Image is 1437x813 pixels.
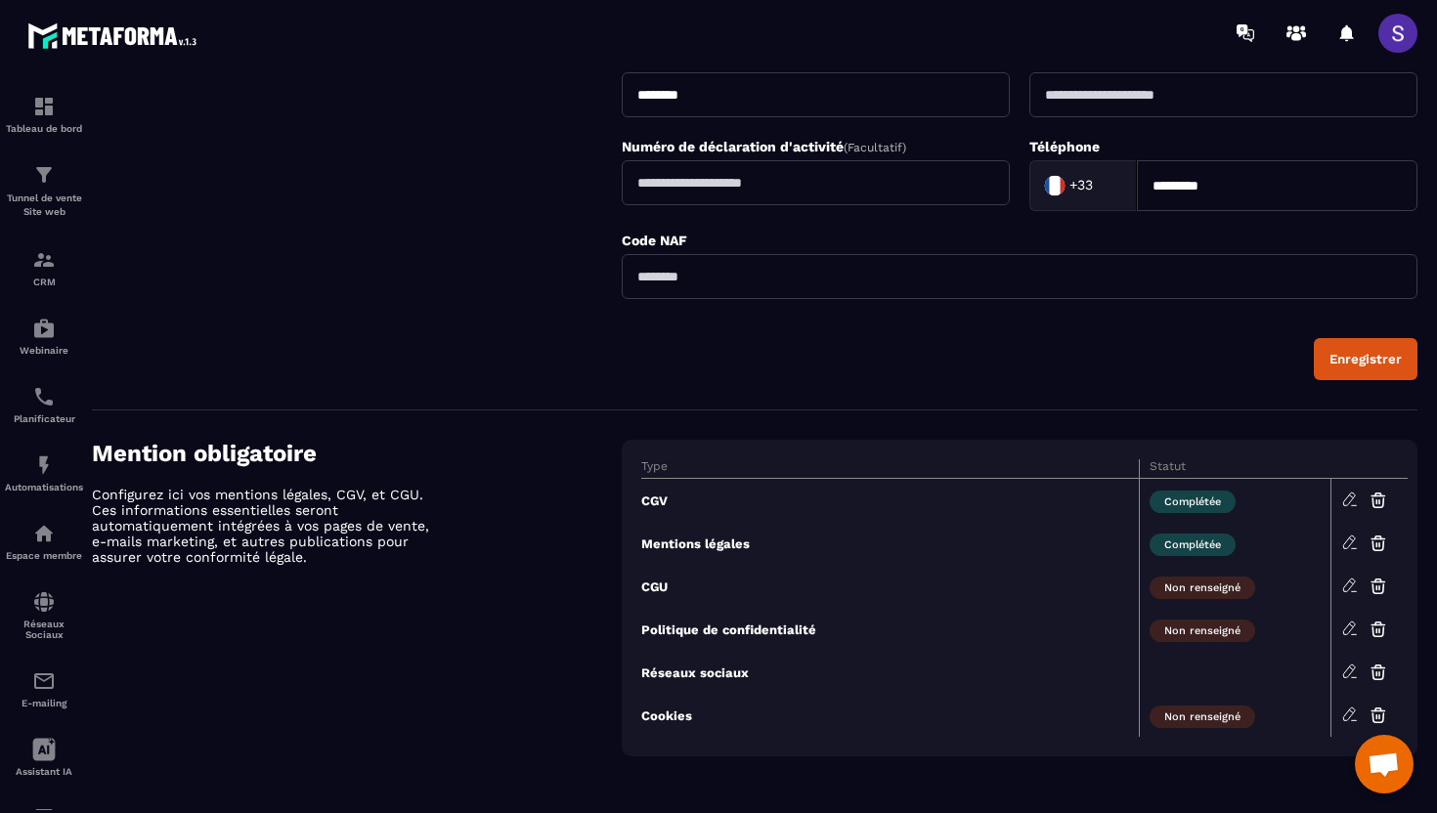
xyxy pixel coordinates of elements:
[5,482,83,492] p: Automatisations
[32,522,56,545] img: automations
[92,487,434,565] p: Configurez ici vos mentions légales, CGV, et CGU. Ces informations essentielles seront automatiqu...
[5,619,83,640] p: Réseaux Sociaux
[32,317,56,340] img: automations
[32,453,56,477] img: automations
[1029,139,1100,154] label: Téléphone
[622,139,906,154] label: Numéro de déclaration d'activité
[5,723,83,792] a: Assistant IA
[1035,166,1074,205] img: Country Flag
[5,439,83,507] a: automationsautomationsAutomatisations
[622,233,687,248] label: Code NAF
[844,141,906,154] span: (Facultatif)
[1029,160,1137,211] div: Search for option
[641,694,1139,737] td: Cookies
[1150,491,1236,513] span: Complétée
[641,479,1139,523] td: CGV
[5,698,83,708] p: E-mailing
[1140,459,1331,479] th: Statut
[5,413,83,424] p: Planificateur
[5,277,83,287] p: CRM
[641,651,1139,694] td: Réseaux sociaux
[5,345,83,356] p: Webinaire
[1150,577,1255,599] span: Non renseigné
[1150,620,1255,642] span: Non renseigné
[641,522,1139,565] td: Mentions légales
[5,234,83,302] a: formationformationCRM
[5,550,83,561] p: Espace membre
[641,608,1139,651] td: Politique de confidentialité
[5,507,83,576] a: automationsautomationsEspace membre
[5,302,83,370] a: automationsautomationsWebinaire
[1150,706,1255,728] span: Non renseigné
[5,80,83,149] a: formationformationTableau de bord
[32,248,56,272] img: formation
[5,655,83,723] a: emailemailE-mailing
[1329,352,1402,366] div: Enregistrer
[5,766,83,777] p: Assistant IA
[5,192,83,219] p: Tunnel de vente Site web
[5,123,83,134] p: Tableau de bord
[5,576,83,655] a: social-networksocial-networkRéseaux Sociaux
[32,95,56,118] img: formation
[27,18,203,54] img: logo
[32,163,56,187] img: formation
[32,385,56,408] img: scheduler
[5,149,83,234] a: formationformationTunnel de vente Site web
[1097,171,1116,200] input: Search for option
[641,459,1139,479] th: Type
[1150,534,1236,556] span: Complétée
[1069,176,1093,195] span: +33
[1314,338,1417,380] button: Enregistrer
[5,370,83,439] a: schedulerschedulerPlanificateur
[32,590,56,614] img: social-network
[1355,735,1414,793] div: Ouvrir le chat
[641,565,1139,608] td: CGU
[92,440,622,467] h4: Mention obligatoire
[32,669,56,693] img: email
